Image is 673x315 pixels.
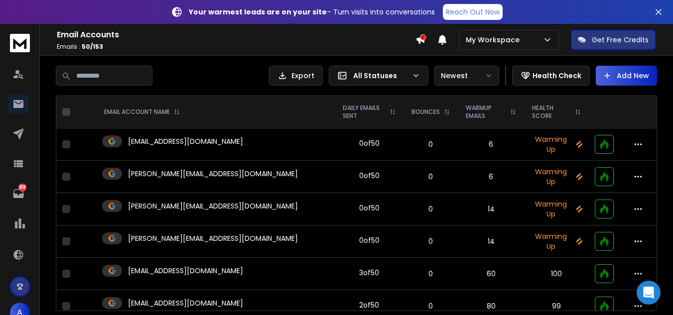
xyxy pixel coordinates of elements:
td: 60 [458,258,524,290]
p: Warming Up [530,231,583,251]
p: Reach Out Now [446,7,500,17]
div: 0 of 50 [359,138,380,148]
p: 0 [409,172,452,182]
strong: Your warmest leads are on your site [189,7,327,17]
p: Warming Up [530,199,583,219]
td: 6 [458,128,524,161]
td: 14 [458,193,524,225]
p: Warming Up [530,167,583,187]
p: [PERSON_NAME][EMAIL_ADDRESS][DOMAIN_NAME] [128,201,298,211]
button: Add New [596,66,657,86]
td: 6 [458,161,524,193]
p: 0 [409,204,452,214]
p: [EMAIL_ADDRESS][DOMAIN_NAME] [128,266,243,276]
p: 208 [18,184,26,192]
div: 0 of 50 [359,171,380,181]
p: 0 [409,236,452,246]
p: WARMUP EMAILS [466,104,506,120]
p: Emails : [57,43,415,51]
button: Export [269,66,323,86]
a: 208 [8,184,28,204]
div: 3 of 50 [359,268,379,278]
div: Open Intercom Messenger [637,281,661,305]
button: Get Free Credits [571,30,656,50]
p: 0 [409,269,452,279]
img: logo [10,34,30,52]
p: [EMAIL_ADDRESS][DOMAIN_NAME] [128,298,243,308]
div: 2 of 50 [359,300,379,310]
button: Health Check [512,66,590,86]
p: HEALTH SCORE [532,104,571,120]
h1: Email Accounts [57,29,415,41]
td: 100 [524,258,589,290]
p: All Statuses [353,71,408,81]
p: 0 [409,139,452,149]
p: [PERSON_NAME][EMAIL_ADDRESS][DOMAIN_NAME] [128,169,298,179]
p: DAILY EMAILS SENT [343,104,386,120]
button: Newest [434,66,499,86]
p: [PERSON_NAME][EMAIL_ADDRESS][DOMAIN_NAME] [128,233,298,243]
td: 14 [458,225,524,258]
p: Get Free Credits [592,35,649,45]
a: Reach Out Now [443,4,503,20]
p: – Turn visits into conversations [189,7,435,17]
p: Warming Up [530,134,583,154]
div: EMAIL ACCOUNT NAME [104,108,180,116]
p: BOUNCES [411,108,440,116]
p: Health Check [533,71,581,81]
span: 50 / 153 [82,42,103,51]
p: My Workspace [466,35,524,45]
p: [EMAIL_ADDRESS][DOMAIN_NAME] [128,136,243,146]
p: 0 [409,301,452,311]
div: 0 of 50 [359,203,380,213]
div: 0 of 50 [359,235,380,245]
